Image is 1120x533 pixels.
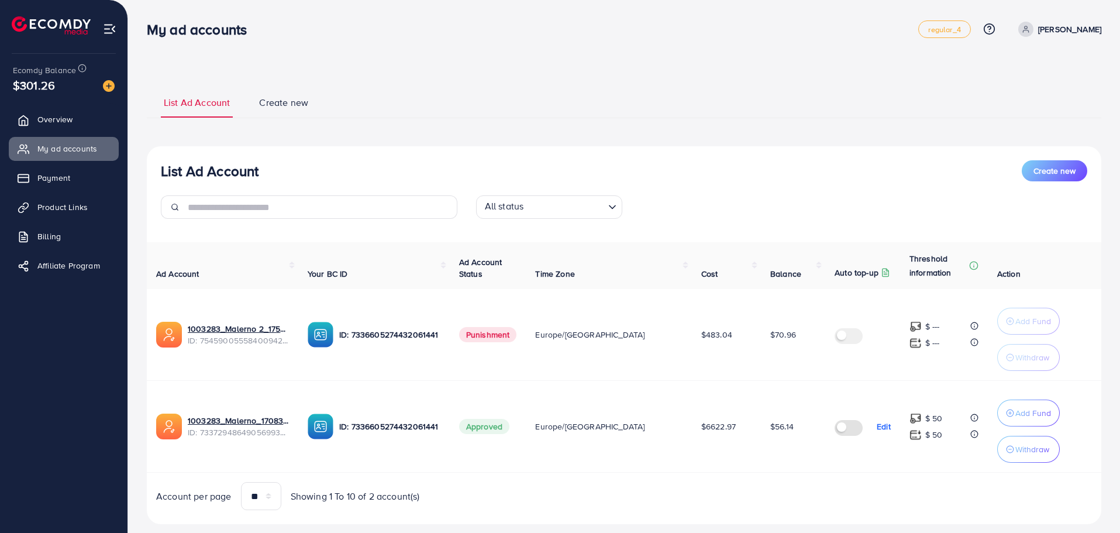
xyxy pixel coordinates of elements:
[188,427,289,438] span: ID: 7337294864905699329
[909,321,922,333] img: top-up amount
[156,414,182,439] img: ic-ads-acc.e4c84228.svg
[997,436,1060,463] button: Withdraw
[103,22,116,36] img: menu
[259,96,308,109] span: Create new
[161,163,259,180] h3: List Ad Account
[1015,406,1051,420] p: Add Fund
[308,414,333,439] img: ic-ba-acc.ded83a64.svg
[997,308,1060,335] button: Add Fund
[476,195,622,219] div: Search for option
[909,412,922,425] img: top-up amount
[535,268,574,280] span: Time Zone
[925,411,943,425] p: $ 50
[339,328,440,342] p: ID: 7336605274432061441
[156,322,182,348] img: ic-ads-acc.e4c84228.svg
[37,143,97,154] span: My ad accounts
[9,137,119,160] a: My ad accounts
[291,490,420,503] span: Showing 1 To 10 of 2 account(s)
[1014,22,1101,37] a: [PERSON_NAME]
[1015,314,1051,328] p: Add Fund
[156,268,199,280] span: Ad Account
[1015,442,1049,456] p: Withdraw
[483,197,526,216] span: All status
[1022,160,1087,181] button: Create new
[835,266,878,280] p: Auto top-up
[997,400,1060,427] button: Add Fund
[701,268,718,280] span: Cost
[770,421,794,432] span: $56.14
[37,260,100,271] span: Affiliate Program
[770,329,796,341] span: $70.96
[9,108,119,131] a: Overview
[188,323,289,347] div: <span class='underline'>1003283_Malerno 2_1756917040219</span></br>7545900555840094216
[188,415,289,439] div: <span class='underline'>1003283_Malerno_1708347095877</span></br>7337294864905699329
[925,336,940,350] p: $ ---
[925,428,943,442] p: $ 50
[459,327,517,342] span: Punishment
[909,252,967,280] p: Threshold information
[1033,165,1076,177] span: Create new
[925,319,940,333] p: $ ---
[37,201,88,213] span: Product Links
[147,21,256,38] h3: My ad accounts
[188,323,289,335] a: 1003283_Malerno 2_1756917040219
[997,344,1060,371] button: Withdraw
[1015,350,1049,364] p: Withdraw
[770,268,801,280] span: Balance
[13,64,76,76] span: Ecomdy Balance
[156,490,232,503] span: Account per page
[37,114,73,125] span: Overview
[459,256,502,280] span: Ad Account Status
[13,77,55,94] span: $301.26
[308,322,333,348] img: ic-ba-acc.ded83a64.svg
[9,195,119,219] a: Product Links
[308,268,348,280] span: Your BC ID
[339,419,440,434] p: ID: 7336605274432061441
[188,415,289,427] a: 1003283_Malerno_1708347095877
[12,16,91,35] img: logo
[103,80,115,92] img: image
[535,329,645,341] span: Europe/[GEOGRAPHIC_DATA]
[459,419,509,434] span: Approved
[164,96,230,109] span: List Ad Account
[701,329,732,341] span: $483.04
[928,26,960,33] span: regular_4
[9,166,119,190] a: Payment
[37,231,61,242] span: Billing
[909,429,922,441] img: top-up amount
[9,225,119,248] a: Billing
[701,421,736,432] span: $6622.97
[188,335,289,346] span: ID: 7545900555840094216
[997,268,1021,280] span: Action
[1038,22,1101,36] p: [PERSON_NAME]
[918,20,970,38] a: regular_4
[1070,480,1111,524] iframe: Chat
[909,337,922,349] img: top-up amount
[877,419,891,434] p: Edit
[527,198,603,216] input: Search for option
[535,421,645,432] span: Europe/[GEOGRAPHIC_DATA]
[9,254,119,277] a: Affiliate Program
[37,172,70,184] span: Payment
